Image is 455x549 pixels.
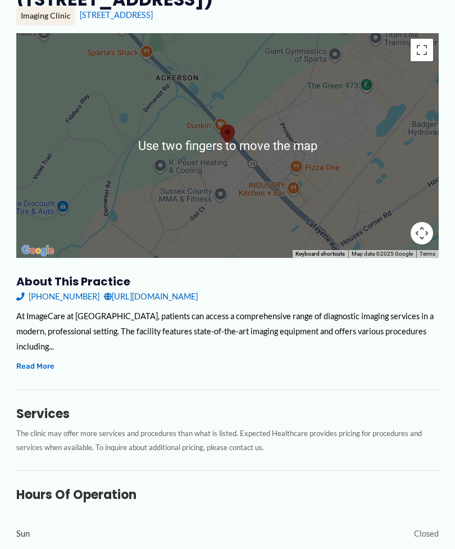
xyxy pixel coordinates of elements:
a: [URL][DOMAIN_NAME] [104,289,198,304]
span: Closed [414,526,439,541]
h3: Services [16,406,439,422]
h3: Hours of Operation [16,487,439,503]
a: [PHONE_NUMBER] [16,289,99,304]
button: Read More [16,360,54,373]
button: Map camera controls [411,222,433,244]
span: Map data ©2025 Google [352,251,413,257]
a: [STREET_ADDRESS] [80,10,153,20]
p: The clinic may offer more services and procedures than what is listed. Expected Healthcare provid... [16,427,439,454]
a: Terms (opens in new tab) [420,251,435,257]
span: Sun [16,526,30,541]
button: Keyboard shortcuts [295,250,345,258]
a: Open this area in Google Maps (opens a new window) [19,243,56,258]
img: Google [19,243,56,258]
button: Toggle fullscreen view [411,39,433,61]
div: Imaging Clinic [16,6,75,25]
div: At ImageCare at [GEOGRAPHIC_DATA], patients can access a comprehensive range of diagnostic imagin... [16,308,439,354]
h3: About this practice [16,274,439,289]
